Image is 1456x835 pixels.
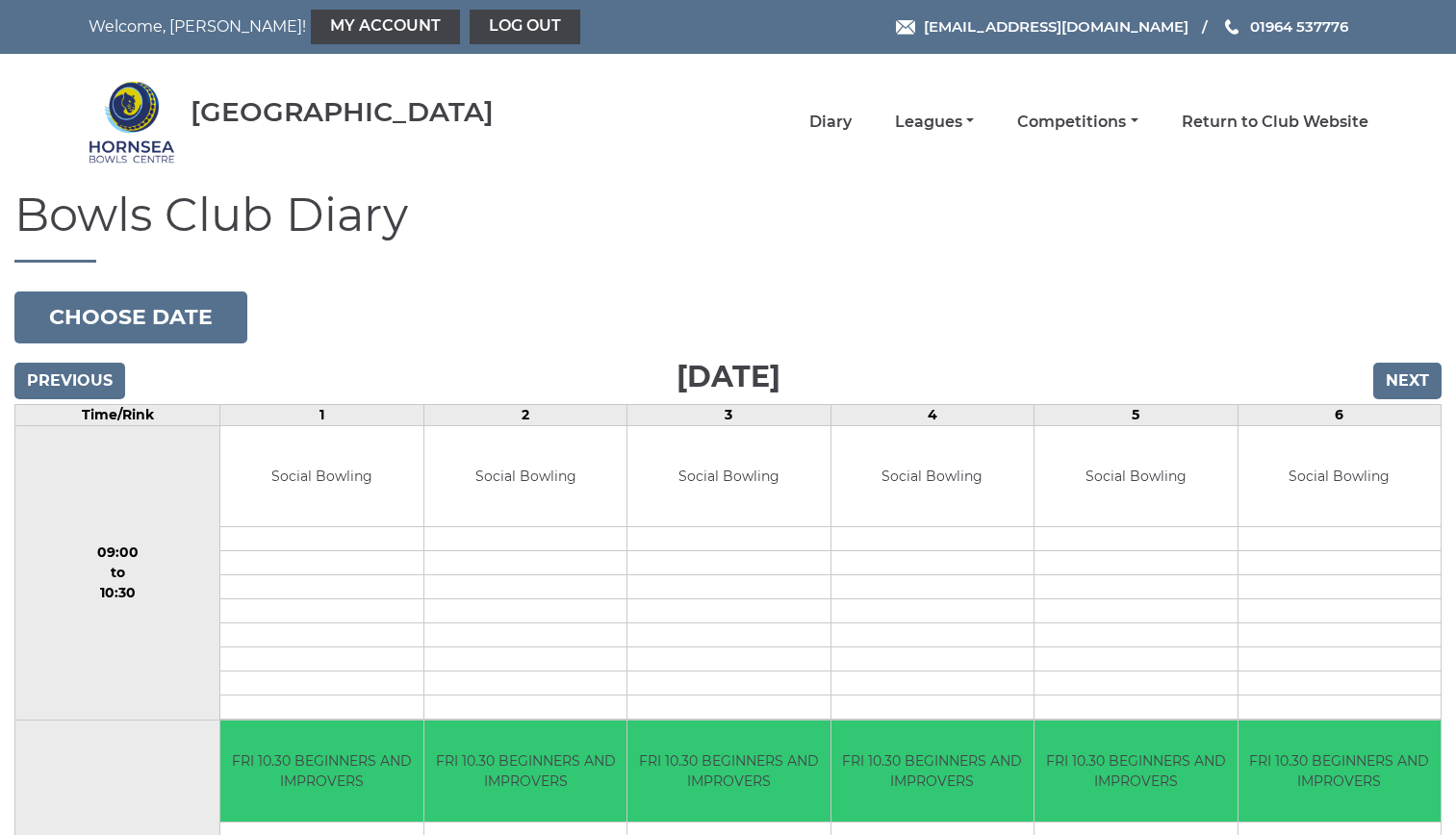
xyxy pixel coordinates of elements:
[14,291,247,343] button: Choose date
[809,112,852,133] a: Diary
[1250,17,1348,36] span: 01964 537776
[896,20,915,35] img: Email
[14,190,1442,263] h1: Bowls Club Diary
[627,404,830,425] td: 3
[470,10,580,44] a: Log out
[1222,15,1348,38] a: Phone us 01964 537776
[1182,112,1368,133] a: Return to Club Website
[220,404,423,425] td: 1
[220,721,422,822] td: FRI 10.30 BEGINNERS AND IMPROVERS
[627,721,830,822] td: FRI 10.30 BEGINNERS AND IMPROVERS
[424,426,626,527] td: Social Bowling
[1373,363,1442,399] input: Next
[14,363,125,399] input: Previous
[1017,112,1137,133] a: Competitions
[924,17,1188,36] span: [EMAIL_ADDRESS][DOMAIN_NAME]
[89,79,175,165] img: Hornsea Bowls Centre
[89,10,605,44] nav: Welcome, [PERSON_NAME]!
[1238,404,1442,425] td: 6
[1035,404,1238,425] td: 5
[220,426,422,527] td: Social Bowling
[311,10,460,44] a: My Account
[627,426,830,527] td: Social Bowling
[831,426,1034,527] td: Social Bowling
[1225,19,1239,35] img: Phone us
[424,721,626,822] td: FRI 10.30 BEGINNERS AND IMPROVERS
[896,15,1188,38] a: Email [EMAIL_ADDRESS][DOMAIN_NAME]
[1239,721,1442,822] td: FRI 10.30 BEGINNERS AND IMPROVERS
[1239,426,1442,527] td: Social Bowling
[831,721,1034,822] td: FRI 10.30 BEGINNERS AND IMPROVERS
[15,404,220,425] td: Time/Rink
[830,404,1034,425] td: 4
[15,425,220,721] td: 09:00 to 10:30
[1035,426,1237,527] td: Social Bowling
[423,404,626,425] td: 2
[191,97,494,127] div: [GEOGRAPHIC_DATA]
[1035,721,1237,822] td: FRI 10.30 BEGINNERS AND IMPROVERS
[895,112,974,133] a: Leagues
